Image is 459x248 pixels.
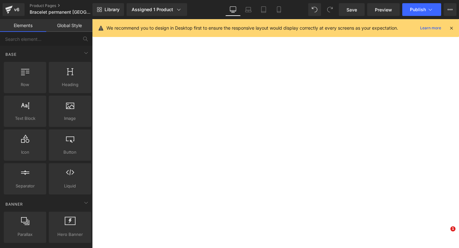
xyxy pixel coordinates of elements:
[256,3,271,16] a: Tablet
[346,6,357,13] span: Save
[3,3,25,16] a: v6
[450,226,455,231] span: 1
[106,25,398,32] p: We recommend you to design in Desktop first to ensure the responsive layout would display correct...
[5,51,17,57] span: Base
[225,3,241,16] a: Desktop
[437,226,453,242] iframe: Intercom live chat
[51,81,89,88] span: Heading
[92,3,124,16] a: New Library
[402,3,441,16] button: Publish
[46,19,92,32] a: Global Style
[6,81,44,88] span: Row
[444,3,456,16] button: More
[324,3,336,16] button: Redo
[132,6,182,13] div: Assigned 1 Product
[6,149,44,156] span: Icon
[375,6,392,13] span: Preview
[367,3,400,16] a: Preview
[6,231,44,238] span: Parallax
[308,3,321,16] button: Undo
[51,149,89,156] span: Button
[5,201,24,207] span: Banner
[30,10,91,15] span: Bracelet permanent [GEOGRAPHIC_DATA]
[6,115,44,122] span: Text Block
[51,115,89,122] span: Image
[271,3,287,16] a: Mobile
[13,5,21,14] div: v6
[51,231,89,238] span: Hero Banner
[418,24,444,32] a: Learn more
[241,3,256,16] a: Laptop
[51,183,89,189] span: Liquid
[105,7,120,12] span: Library
[30,3,103,8] a: Product Pages
[410,7,426,12] span: Publish
[6,183,44,189] span: Separator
